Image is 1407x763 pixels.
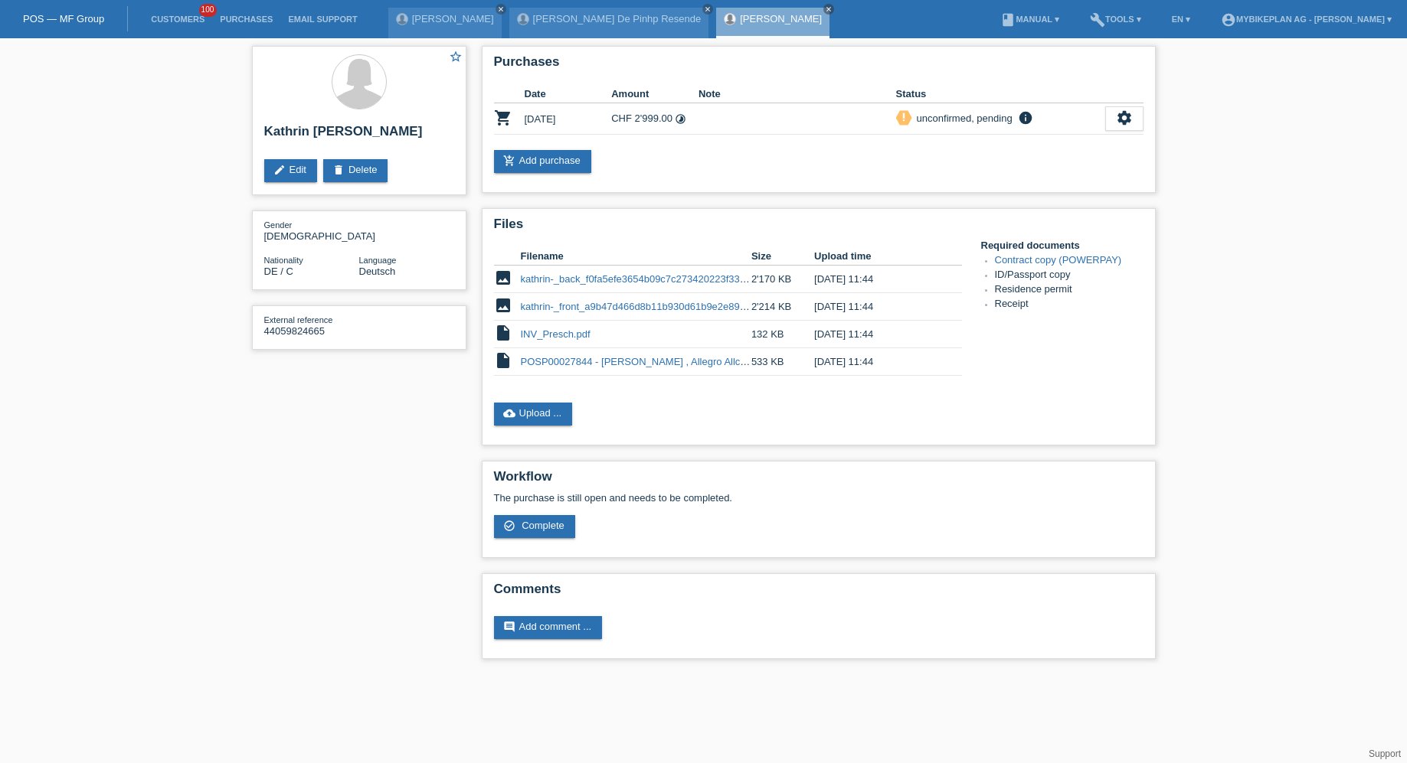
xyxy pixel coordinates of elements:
a: Purchases [212,15,280,24]
i: cloud_upload [503,407,515,419]
th: Size [751,247,814,266]
a: [PERSON_NAME] [412,13,494,24]
a: close [823,4,834,15]
i: close [497,5,505,13]
a: bookManual ▾ [993,15,1067,24]
h2: Files [494,217,1144,240]
a: star_border [449,50,463,66]
i: settings [1116,109,1133,126]
a: Email Support [280,15,365,24]
h4: Required documents [981,240,1144,251]
i: comment [503,621,515,633]
i: insert_drive_file [494,324,512,342]
a: buildTools ▾ [1082,15,1149,24]
a: POS — MF Group [23,13,104,24]
th: Note [699,85,896,103]
a: Support [1369,748,1401,759]
div: unconfirmed, pending [912,110,1013,126]
td: [DATE] 11:44 [814,321,940,348]
i: image [494,269,512,287]
h2: Kathrin [PERSON_NAME] [264,124,454,147]
i: info [1016,110,1035,126]
i: image [494,296,512,315]
i: add_shopping_cart [503,155,515,167]
th: Status [896,85,1105,103]
a: Contract copy (POWERPAY) [995,254,1122,266]
a: INV_Presch.pdf [521,328,591,340]
td: CHF 2'999.00 [611,103,699,135]
a: kathrin-_front_a9b47d466d8b11b930d61b9e2e897c1f.jpeg [521,301,780,312]
a: close [496,4,506,15]
li: ID/Passport copy [995,269,1144,283]
span: External reference [264,315,333,324]
span: Deutsch [359,266,396,277]
a: account_circleMybikeplan AG - [PERSON_NAME] ▾ [1213,15,1399,24]
div: [DEMOGRAPHIC_DATA] [264,219,359,242]
h2: Workflow [494,469,1144,492]
i: insert_drive_file [494,351,512,370]
i: edit [273,164,286,176]
span: Complete [522,520,564,531]
th: Filename [521,247,751,266]
li: Receipt [995,298,1144,312]
span: Germany / C / 01.06.2019 [264,266,293,277]
td: 132 KB [751,321,814,348]
td: 2'214 KB [751,293,814,321]
span: 100 [199,4,218,17]
i: star_border [449,50,463,64]
a: close [702,4,713,15]
td: 533 KB [751,348,814,376]
span: Gender [264,220,293,230]
a: check_circle_outline Complete [494,515,575,538]
i: priority_high [898,112,909,122]
th: Upload time [814,247,940,266]
i: close [825,5,833,13]
a: editEdit [264,159,317,182]
i: build [1090,12,1105,28]
div: 44059824665 [264,314,359,337]
a: [PERSON_NAME] [740,13,822,24]
td: 2'170 KB [751,266,814,293]
h2: Comments [494,582,1144,605]
td: [DATE] [525,103,612,135]
span: Nationality [264,256,303,265]
p: The purchase is still open and needs to be completed. [494,492,1144,504]
li: Residence permit [995,283,1144,298]
span: Language [359,256,397,265]
i: check_circle_outline [503,520,515,532]
a: POSP00027844 - [PERSON_NAME] , Allegro Allcity Urban Wave.pdf [521,356,825,367]
h2: Purchases [494,54,1144,77]
a: add_shopping_cartAdd purchase [494,150,591,173]
i: Instalments (36 instalments) [675,113,686,125]
a: EN ▾ [1164,15,1198,24]
td: [DATE] 11:44 [814,266,940,293]
i: close [704,5,712,13]
i: POSP00027844 [494,109,512,127]
a: kathrin-_back_f0fa5efe3654b09c7c273420223f331b.jpeg [521,273,773,285]
th: Date [525,85,612,103]
th: Amount [611,85,699,103]
i: account_circle [1221,12,1236,28]
i: book [1000,12,1016,28]
i: delete [332,164,345,176]
a: [PERSON_NAME] De Pinhp Resende [533,13,702,24]
a: deleteDelete [323,159,388,182]
a: Customers [143,15,212,24]
td: [DATE] 11:44 [814,293,940,321]
a: commentAdd comment ... [494,616,603,639]
td: [DATE] 11:44 [814,348,940,376]
a: cloud_uploadUpload ... [494,403,573,426]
